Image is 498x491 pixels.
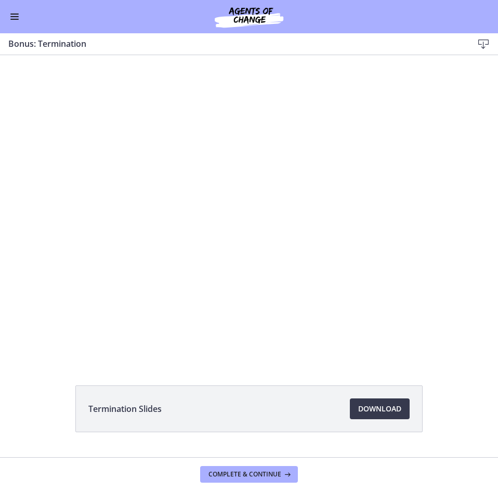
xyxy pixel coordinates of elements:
[8,10,21,23] button: Enable menu
[88,403,162,415] span: Termination Slides
[358,403,401,415] span: Download
[208,470,281,479] span: Complete & continue
[200,466,298,483] button: Complete & continue
[187,4,311,29] img: Agents of Change
[8,37,456,50] h3: Bonus: Termination
[350,398,410,419] a: Download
